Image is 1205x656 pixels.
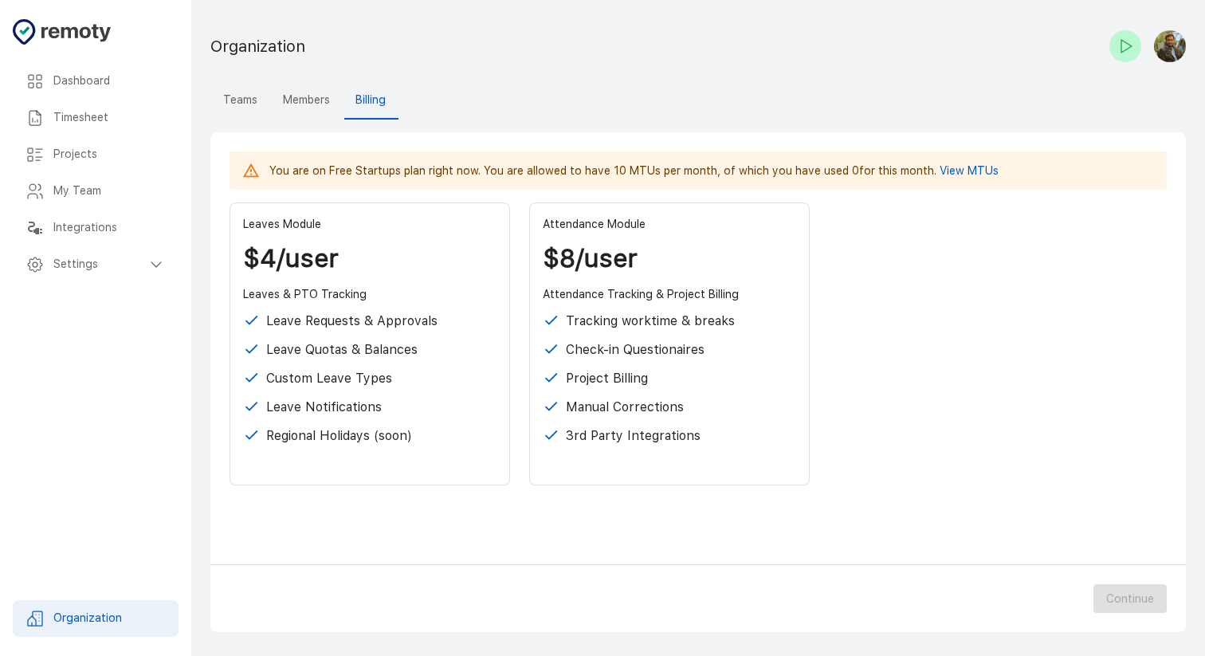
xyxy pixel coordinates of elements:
div: Timesheet [13,100,179,136]
p: Attendance Tracking & Project Billing [543,286,796,302]
button: Teams [210,81,270,120]
p: Check-in Questionaires [566,340,705,359]
p: Tracking worktime & breaks [566,312,735,331]
p: Regional Holidays (soon) [266,426,412,446]
button: Check-in [1109,30,1141,62]
div: Integrations [13,210,179,246]
button: Billing [343,81,398,120]
div: Organization [13,600,179,637]
p: Leaves & PTO Tracking [243,286,497,302]
img: Mohammad Owais Basit [1154,30,1186,62]
h6: Organization [53,610,166,627]
p: Leave Notifications [266,398,382,417]
div: organization tabs [210,81,398,120]
a: View MTUs [940,164,999,177]
h6: Integrations [53,219,166,237]
p: Leave Requests & Approvals [266,312,438,331]
p: Attendance Module [543,216,646,239]
p: 3rd Party Integrations [566,426,701,446]
p: Leaves Module [243,216,321,239]
button: Mohammad Owais Basit [1148,24,1186,69]
p: $8/user [543,239,796,277]
h6: Projects [53,146,166,163]
div: Projects [13,136,179,173]
button: Members [270,81,343,120]
h1: Organization [210,33,305,59]
p: $4/user [243,239,497,277]
h6: Timesheet [53,109,166,127]
p: Custom Leave Types [266,369,392,388]
h6: Dashboard [53,73,166,90]
h6: My Team [53,183,166,200]
p: Leave Quotas & Balances [266,340,418,359]
p: Project Billing [566,369,648,388]
div: Settings [13,246,179,283]
div: My Team [13,173,179,210]
p: Manual Corrections [566,398,684,417]
div: Dashboard [13,63,179,100]
div: You are on Free Startups plan right now. You are allowed to have 10 MTUs per month, of which you ... [269,156,999,185]
h6: Settings [53,256,147,273]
